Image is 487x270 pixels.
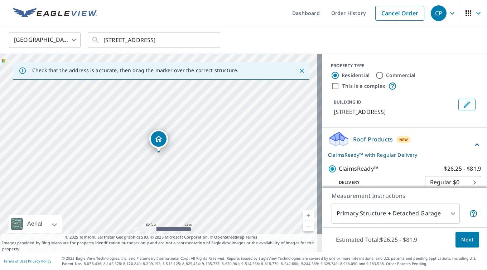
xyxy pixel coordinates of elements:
p: $26.25 - $81.9 [444,164,481,173]
button: Close [297,66,307,75]
span: Next [461,235,473,244]
img: EV Logo [13,8,97,19]
a: Terms of Use [4,259,26,264]
span: Your report will include the primary structure and a detached garage if one exists. [469,209,478,218]
div: Primary Structure + Detached Garage [332,204,460,224]
p: Delivery [328,179,425,186]
label: This is a complex [342,82,385,90]
p: ClaimsReady™ [339,164,378,173]
label: Residential [342,72,370,79]
div: Roof ProductsNewClaimsReady™ with Regular Delivery [328,131,481,159]
p: | [4,259,51,263]
p: Estimated Total: $26.25 - $81.9 [330,232,423,247]
p: © 2025 Eagle View Technologies, Inc. and Pictometry International Corp. All Rights Reserved. Repo... [62,256,483,266]
div: Dropped pin, building 1, Residential property, 105 Dover Way Vicksburg, MS 39180 [149,130,168,152]
a: Terms [246,234,257,240]
p: ClaimsReady™ with Regular Delivery [328,151,473,159]
a: Current Level 19, Zoom Out [303,221,314,231]
a: OpenStreetMap [214,234,244,240]
div: CP [431,5,447,21]
p: Measurement Instructions [332,191,478,200]
a: Cancel Order [375,6,424,21]
input: Search by address or latitude-longitude [103,30,206,50]
a: Current Level 19, Zoom In [303,210,314,221]
p: [STREET_ADDRESS] [334,107,455,116]
div: [GEOGRAPHIC_DATA] [9,30,81,50]
div: PROPERTY TYPE [331,62,478,69]
p: Check that the address is accurate, then drag the marker over the correct structure. [32,67,238,74]
span: New [399,137,408,142]
label: Commercial [386,72,416,79]
button: Edit building 1 [458,99,476,110]
p: Roof Products [353,135,393,144]
a: Privacy Policy [28,259,51,264]
p: BUILDING ID [334,99,361,105]
div: Aerial [25,215,44,233]
div: Regular $0 [425,172,481,192]
span: © 2025 TomTom, Earthstar Geographics SIO, © 2025 Microsoft Corporation, © [65,234,257,240]
button: Next [455,232,479,248]
div: Aerial [9,215,62,233]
